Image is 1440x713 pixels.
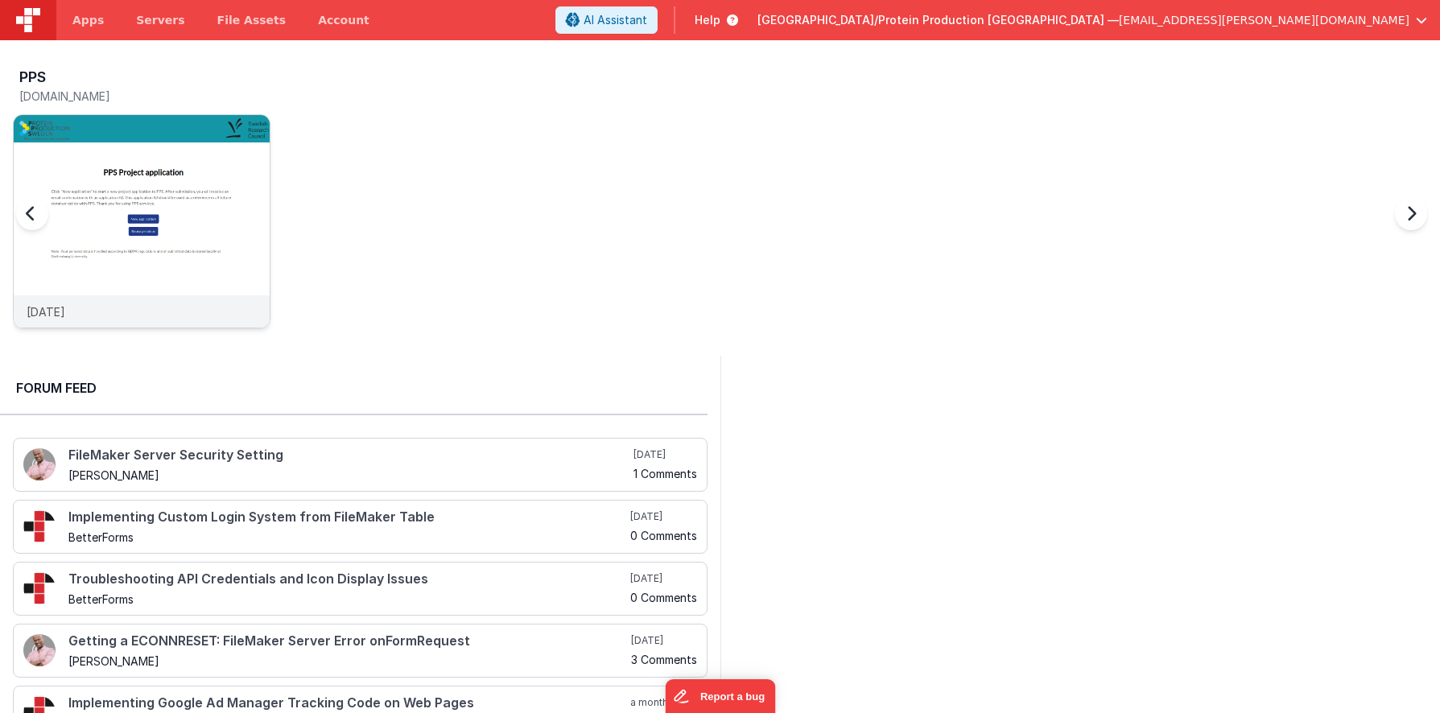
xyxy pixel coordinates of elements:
h5: 1 Comments [633,468,697,480]
button: AI Assistant [555,6,658,34]
h4: Implementing Custom Login System from FileMaker Table [68,510,627,525]
h5: 3 Comments [631,653,697,666]
h5: [PERSON_NAME] [68,469,630,481]
h5: 0 Comments [630,530,697,542]
h4: Troubleshooting API Credentials and Icon Display Issues [68,572,627,587]
span: Help [695,12,720,28]
img: 411_2.png [23,448,56,480]
h5: [DATE] [630,510,697,523]
h4: FileMaker Server Security Setting [68,448,630,463]
img: 295_2.png [23,572,56,604]
h4: Getting a ECONNRESET: FileMaker Server Error onFormRequest [68,634,628,649]
h5: BetterForms [68,531,627,543]
h5: [DATE] [633,448,697,461]
a: Troubleshooting API Credentials and Icon Display Issues BetterForms [DATE] 0 Comments [13,562,708,616]
span: [GEOGRAPHIC_DATA]/Protein Production [GEOGRAPHIC_DATA] — [757,12,1119,28]
h5: [DATE] [630,572,697,585]
a: FileMaker Server Security Setting [PERSON_NAME] [DATE] 1 Comments [13,438,708,492]
span: Servers [136,12,184,28]
h4: Implementing Google Ad Manager Tracking Code on Web Pages [68,696,627,711]
h3: PPS [19,69,46,85]
h5: [PERSON_NAME] [68,655,628,667]
h5: BetterForms [68,593,627,605]
h5: [DOMAIN_NAME] [19,90,270,102]
span: File Assets [217,12,287,28]
h2: Forum Feed [16,378,691,398]
img: 411_2.png [23,634,56,666]
span: Apps [72,12,104,28]
button: [GEOGRAPHIC_DATA]/Protein Production [GEOGRAPHIC_DATA] — [EMAIL_ADDRESS][PERSON_NAME][DOMAIN_NAME] [757,12,1427,28]
h5: [DATE] [631,634,697,647]
span: AI Assistant [584,12,647,28]
a: Getting a ECONNRESET: FileMaker Server Error onFormRequest [PERSON_NAME] [DATE] 3 Comments [13,624,708,678]
a: Implementing Custom Login System from FileMaker Table BetterForms [DATE] 0 Comments [13,500,708,554]
h5: 0 Comments [630,591,697,604]
iframe: Marker.io feedback button [665,679,775,713]
span: [EMAIL_ADDRESS][PERSON_NAME][DOMAIN_NAME] [1119,12,1409,28]
img: 295_2.png [23,510,56,542]
h5: a month ago [630,696,697,709]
